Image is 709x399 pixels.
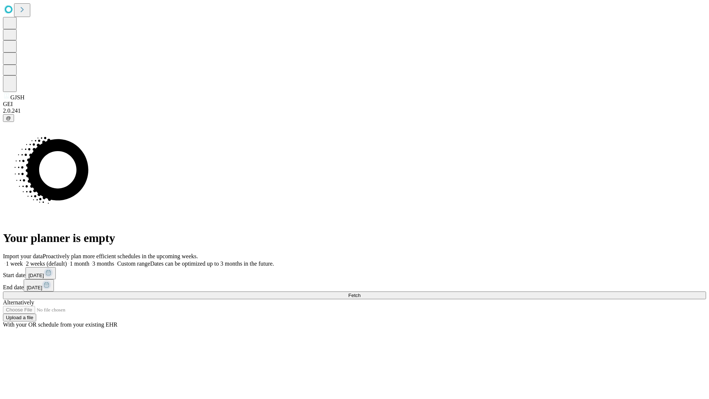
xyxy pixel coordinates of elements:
div: 2.0.241 [3,108,706,114]
span: Alternatively [3,299,34,306]
button: [DATE] [25,267,56,279]
span: With your OR schedule from your existing EHR [3,321,117,328]
button: Upload a file [3,314,36,321]
span: 3 months [92,260,114,267]
span: Custom range [117,260,150,267]
div: Start date [3,267,706,279]
h1: Your planner is empty [3,231,706,245]
div: End date [3,279,706,291]
span: 2 weeks (default) [26,260,67,267]
span: @ [6,115,11,121]
span: 1 month [70,260,89,267]
span: 1 week [6,260,23,267]
button: [DATE] [24,279,54,291]
span: Fetch [348,293,360,298]
span: Proactively plan more efficient schedules in the upcoming weeks. [43,253,198,259]
div: GEI [3,101,706,108]
button: @ [3,114,14,122]
span: [DATE] [27,285,42,290]
span: Import your data [3,253,43,259]
button: Fetch [3,291,706,299]
span: Dates can be optimized up to 3 months in the future. [150,260,274,267]
span: [DATE] [28,273,44,278]
span: GJSH [10,94,24,100]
